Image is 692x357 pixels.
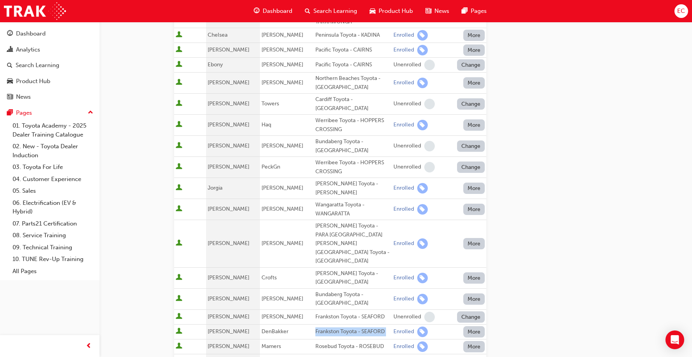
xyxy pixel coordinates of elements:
span: learningRecordVerb_ENROLL-icon [417,327,428,337]
span: Pages [471,7,487,16]
div: Enrolled [393,295,414,303]
a: Dashboard [3,27,96,41]
a: 03. Toyota For Life [9,161,96,173]
span: [PERSON_NAME] [208,295,249,302]
button: Change [457,162,485,173]
span: User is active [176,313,182,321]
span: learningRecordVerb_NONE-icon [424,60,435,70]
span: pages-icon [462,6,468,16]
span: [PERSON_NAME] [262,61,303,68]
span: Ebony [208,61,223,68]
span: User is active [176,240,182,247]
span: [PERSON_NAME] [208,142,249,149]
div: Frankston Toyota - SEAFORD [315,313,390,321]
a: 10. TUNE Rev-Up Training [9,253,96,265]
span: [PERSON_NAME] [262,32,303,38]
span: learningRecordVerb_ENROLL-icon [417,120,428,130]
span: [PERSON_NAME] [262,206,303,212]
button: More [463,183,485,194]
a: 02. New - Toyota Dealer Induction [9,140,96,161]
span: news-icon [425,6,431,16]
div: Open Intercom Messenger [665,330,684,349]
div: Enrolled [393,185,414,192]
span: Chelsea [208,32,228,38]
span: User is active [176,100,182,108]
div: Unenrolled [393,313,421,321]
a: guage-iconDashboard [247,3,299,19]
span: User is active [176,79,182,87]
a: car-iconProduct Hub [363,3,419,19]
button: More [463,119,485,131]
button: More [463,204,485,215]
span: [PERSON_NAME] [262,46,303,53]
span: Jorgia [208,185,222,191]
div: Pages [16,108,32,117]
button: More [463,44,485,56]
span: [PERSON_NAME] [208,163,249,170]
span: [PERSON_NAME] [208,240,249,247]
img: Trak [4,2,66,20]
span: learningRecordVerb_ENROLL-icon [417,78,428,88]
div: Unenrolled [393,100,421,108]
button: Change [457,140,485,152]
div: Werribee Toyota - HOPPERS CROSSING [315,116,390,134]
span: PeckGn [262,163,280,170]
div: Werribee Toyota - HOPPERS CROSSING [315,158,390,176]
div: Bundaberg Toyota - [GEOGRAPHIC_DATA] [315,137,390,155]
span: [PERSON_NAME] [208,313,249,320]
div: [PERSON_NAME] Toyota - [GEOGRAPHIC_DATA] [315,269,390,287]
span: search-icon [7,62,12,69]
a: All Pages [9,265,96,277]
button: Change [457,59,485,71]
button: More [463,293,485,305]
a: News [3,90,96,104]
button: More [463,341,485,352]
span: learningRecordVerb_ENROLL-icon [417,238,428,249]
button: More [463,77,485,89]
span: User is active [176,205,182,213]
span: learningRecordVerb_ENROLL-icon [417,30,428,41]
a: pages-iconPages [455,3,493,19]
span: [PERSON_NAME] [208,274,249,281]
div: Cardiff Toyota - [GEOGRAPHIC_DATA] [315,95,390,113]
span: User is active [176,274,182,282]
a: Product Hub [3,74,96,89]
span: [PERSON_NAME] [208,79,249,86]
div: Rosebud Toyota - ROSEBUD [315,342,390,351]
span: learningRecordVerb_NONE-icon [424,162,435,172]
div: Enrolled [393,343,414,350]
button: DashboardAnalyticsSearch LearningProduct HubNews [3,25,96,106]
span: guage-icon [7,30,13,37]
div: Enrolled [393,274,414,282]
span: learningRecordVerb_NONE-icon [424,141,435,151]
span: EC [677,7,685,16]
button: More [463,272,485,284]
div: Enrolled [393,328,414,336]
span: User is active [176,343,182,350]
span: car-icon [370,6,375,16]
span: Dashboard [263,7,292,16]
div: Unenrolled [393,61,421,69]
span: User is active [176,142,182,150]
a: 07. Parts21 Certification [9,218,96,230]
span: guage-icon [254,6,260,16]
button: More [463,30,485,41]
span: User is active [176,328,182,336]
span: Haq [262,121,271,128]
span: [PERSON_NAME] [208,100,249,107]
div: Peninsula Toyota - KADINA [315,31,390,40]
span: DenBakker [262,328,288,335]
span: learningRecordVerb_ENROLL-icon [417,45,428,55]
span: pages-icon [7,110,13,117]
span: [PERSON_NAME] [262,142,303,149]
button: Change [457,98,485,110]
button: Change [457,311,485,323]
div: Enrolled [393,240,414,247]
span: [PERSON_NAME] [262,313,303,320]
div: [PERSON_NAME] Toyota - [PERSON_NAME] [315,179,390,197]
span: learningRecordVerb_ENROLL-icon [417,294,428,304]
span: chart-icon [7,46,13,53]
span: [PERSON_NAME] [208,121,249,128]
span: Mamers [262,343,281,350]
